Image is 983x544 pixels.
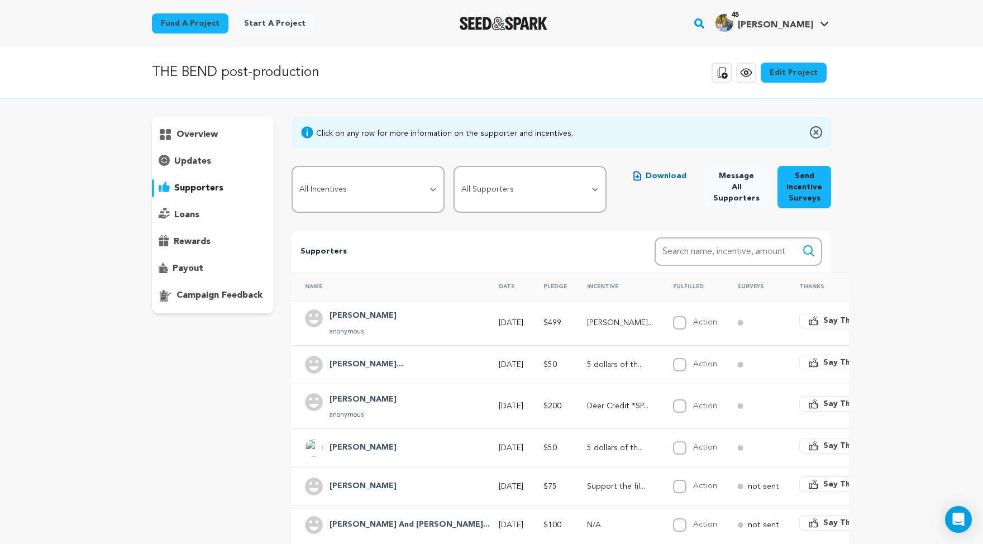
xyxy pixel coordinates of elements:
[305,309,323,327] img: user.png
[945,506,972,533] div: Open Intercom Messenger
[823,315,868,326] span: Say Thanks
[174,182,223,195] p: supporters
[330,358,403,371] h4: Megan Ward Stevens
[499,359,523,370] p: [DATE]
[305,516,323,534] img: user.png
[810,126,822,139] img: close-o.svg
[292,273,485,300] th: Name
[624,166,695,186] button: Download
[499,519,523,531] p: [DATE]
[777,166,831,208] button: Send Incentive Surveys
[176,128,218,141] p: overview
[738,21,813,30] span: [PERSON_NAME]
[152,152,274,170] button: updates
[173,262,203,275] p: payout
[786,273,884,300] th: Thanks
[543,483,557,490] span: $75
[174,235,211,249] p: rewards
[587,519,653,531] p: N/A
[235,13,314,34] a: Start a project
[152,206,274,224] button: loans
[660,273,724,300] th: Fulfilled
[587,442,653,454] p: 5 dollars of this pledge will go directly to Cleo
[799,313,877,328] button: Say Thanks
[305,356,323,374] img: user.png
[727,9,743,21] span: 45
[485,273,530,300] th: Date
[530,273,574,300] th: Pledge
[152,287,274,304] button: campaign feedback
[499,442,523,454] p: [DATE]
[823,440,868,451] span: Say Thanks
[748,519,779,531] p: not sent
[799,355,877,370] button: Say Thanks
[152,233,274,251] button: rewards
[587,317,653,328] p: Chuck Palahniuk personalized video (no nudity)
[330,309,397,323] h4: Holly Bettis
[330,327,397,336] p: anonymous
[499,481,523,492] p: [DATE]
[748,481,779,492] p: not sent
[152,260,274,278] button: payout
[799,515,877,531] button: Say Thanks
[305,439,323,457] img: AOh14GglTY5nMZRZUYfTyC9mAcAawLFRkmCPQq0YwzYCrg=s96-c
[587,359,653,370] p: 5 dollars of this pledge will go directly to Cleo
[152,126,274,144] button: overview
[300,245,619,259] p: Supporters
[715,14,733,32] img: de7a1d3ee720275e.jpg
[543,361,557,369] span: $50
[693,521,717,528] label: Action
[574,273,660,300] th: Incentive
[499,400,523,412] p: [DATE]
[460,17,547,30] img: Seed&Spark Logo Dark Mode
[693,318,717,326] label: Action
[330,480,397,493] h4: Dawn Sellers
[693,360,717,368] label: Action
[543,319,561,327] span: $499
[176,289,263,302] p: campaign feedback
[713,12,831,35] span: James W.'s Profile
[174,155,211,168] p: updates
[704,166,769,208] button: Message All Supporters
[152,179,274,197] button: supporters
[543,444,557,452] span: $50
[460,17,547,30] a: Seed&Spark Homepage
[693,443,717,451] label: Action
[587,400,653,412] p: Deer Credit *SPECIAL*
[330,518,490,532] h4: Doug And Judith Garnett
[823,398,868,409] span: Say Thanks
[724,273,786,300] th: Surveys
[693,482,717,490] label: Action
[330,393,397,407] h4: Susan Watkins
[587,481,653,492] p: Support the film, plus get a Deer Butte Ranch coffee mug!
[316,128,573,139] div: Click on any row for more information on the supporter and incentives.
[174,208,199,222] p: loans
[543,402,561,410] span: $200
[761,63,827,83] a: Edit Project
[305,393,323,411] img: user.png
[713,12,831,32] a: James W.'s Profile
[693,402,717,410] label: Action
[799,476,877,492] button: Say Thanks
[330,441,397,455] h4: Cornelius Adam
[823,517,868,528] span: Say Thanks
[799,396,877,412] button: Say Thanks
[499,317,523,328] p: [DATE]
[799,438,877,454] button: Say Thanks
[305,478,323,495] img: user.png
[823,357,868,368] span: Say Thanks
[713,170,760,204] span: Message All Supporters
[823,479,868,490] span: Say Thanks
[330,411,397,419] p: anonymous
[543,521,561,529] span: $100
[715,14,813,32] div: James W.'s Profile
[152,63,319,83] p: THE BEND post-production
[655,237,822,266] input: Search name, incentive, amount
[152,13,228,34] a: Fund a project
[646,170,686,182] span: Download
